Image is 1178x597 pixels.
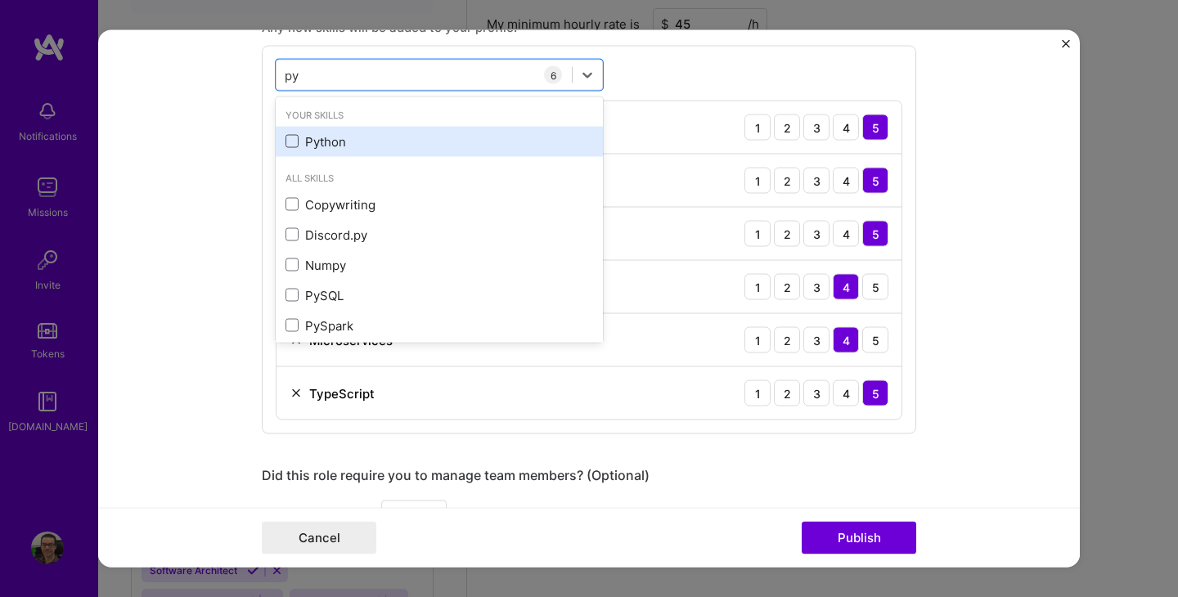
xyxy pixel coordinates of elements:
[262,467,916,484] div: Did this role require you to manage team members? (Optional)
[774,114,800,141] div: 2
[803,380,830,406] div: 3
[774,221,800,247] div: 2
[309,384,375,402] div: TypeScript
[744,327,771,353] div: 1
[774,274,800,300] div: 2
[803,168,830,194] div: 3
[833,114,859,141] div: 4
[1062,40,1070,57] button: Close
[262,500,916,534] div: team members.
[744,114,771,141] div: 1
[833,274,859,300] div: 4
[803,327,830,353] div: 3
[862,380,888,406] div: 5
[262,522,376,554] button: Cancel
[544,66,562,84] div: 6
[276,107,603,124] div: Your Skills
[862,327,888,353] div: 5
[286,226,593,243] div: Discord.py
[744,221,771,247] div: 1
[744,380,771,406] div: 1
[862,274,888,300] div: 5
[833,168,859,194] div: 4
[803,114,830,141] div: 3
[744,274,771,300] div: 1
[833,327,859,353] div: 4
[862,114,888,141] div: 5
[803,221,830,247] div: 3
[774,380,800,406] div: 2
[774,168,800,194] div: 2
[286,195,593,213] div: Copywriting
[802,522,916,554] button: Publish
[286,256,593,273] div: Numpy
[276,169,603,186] div: All Skills
[862,221,888,247] div: 5
[833,380,859,406] div: 4
[862,168,888,194] div: 5
[744,168,771,194] div: 1
[286,132,593,150] div: Python
[290,387,303,400] img: Remove
[803,274,830,300] div: 3
[286,286,593,303] div: PySQL
[833,221,859,247] div: 4
[774,327,800,353] div: 2
[286,316,593,334] div: PySpark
